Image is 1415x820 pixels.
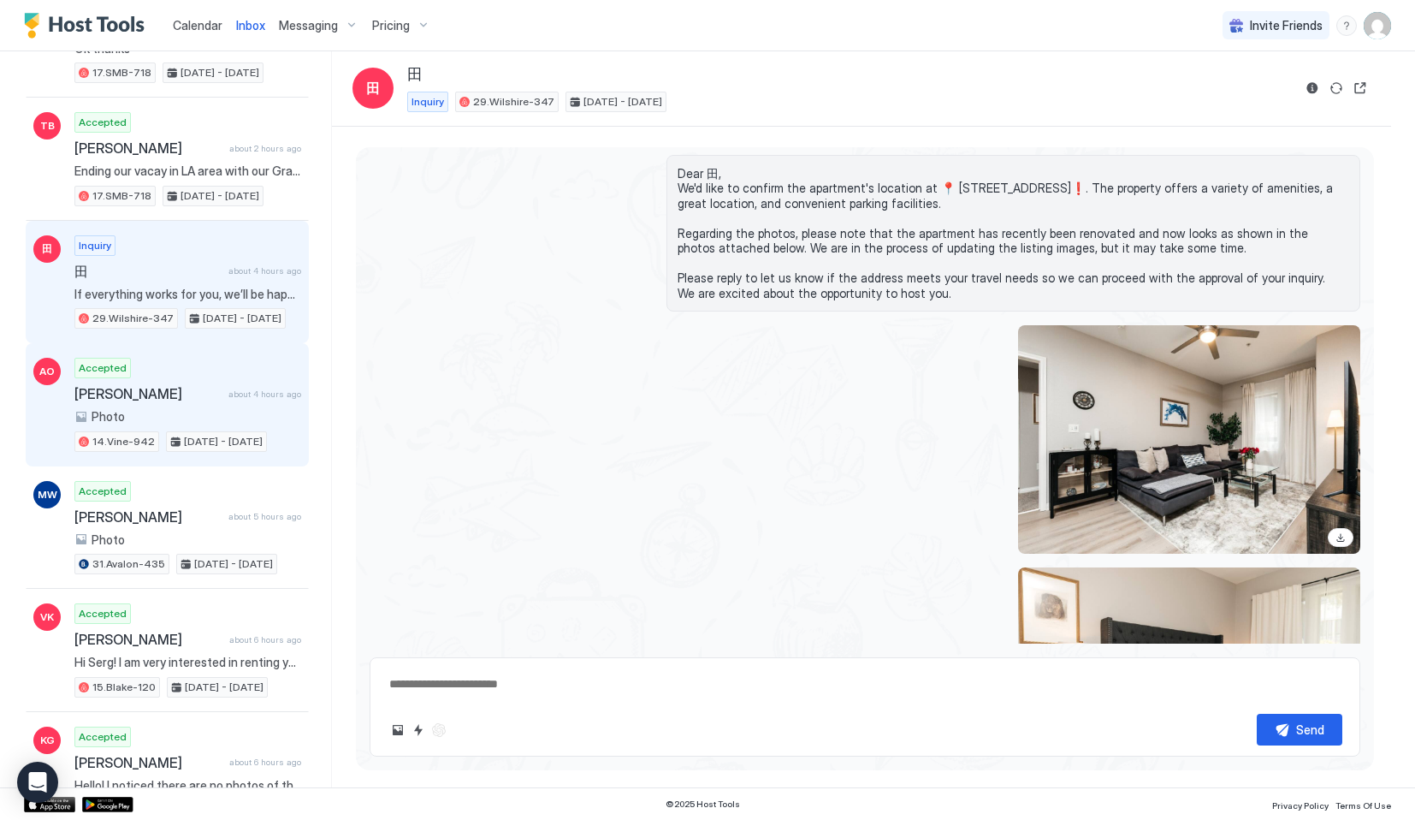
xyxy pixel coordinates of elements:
span: about 6 hours ago [229,757,301,768]
span: [PERSON_NAME] [74,508,222,526]
span: KG [40,733,55,748]
span: Inbox [236,18,265,33]
a: Google Play Store [82,797,133,812]
a: App Store [24,797,75,812]
button: Send [1257,714,1342,746]
span: 17.SMB-718 [92,65,151,80]
div: Send [1296,721,1324,739]
span: [DATE] - [DATE] [185,680,263,695]
span: AO [39,364,55,379]
span: 15.Blake-120 [92,680,156,695]
span: [PERSON_NAME] [74,140,222,157]
div: menu [1336,15,1357,36]
span: Accepted [79,115,127,130]
span: 29.Wilshire-347 [92,311,174,326]
a: Host Tools Logo [24,13,152,39]
div: View image [1018,325,1360,554]
span: Inquiry [79,238,111,253]
span: VK [40,609,54,625]
span: 田 [42,241,52,257]
span: [DATE] - [DATE] [203,311,281,326]
span: [PERSON_NAME] [74,631,222,648]
span: Pricing [372,18,410,33]
a: Download [1328,528,1353,547]
span: about 5 hours ago [228,511,301,522]
button: Open reservation [1350,78,1371,98]
span: Inquiry [411,94,444,110]
span: [PERSON_NAME] [74,754,222,771]
span: Accepted [79,360,127,376]
span: 14.Vine-942 [92,434,155,449]
a: Inbox [236,16,265,34]
div: Open Intercom Messenger [17,762,58,803]
span: Invite Friends [1250,18,1323,33]
button: Sync reservation [1326,78,1347,98]
span: Hi Serg! I am very interested in renting your beautiful apartment for a couple of nights! I think... [74,655,301,670]
span: [PERSON_NAME] [74,385,222,402]
span: Privacy Policy [1272,800,1329,811]
span: Accepted [79,606,127,621]
a: Calendar [173,16,222,34]
span: [DATE] - [DATE] [184,434,263,449]
span: Accepted [79,484,127,499]
span: about 2 hours ago [229,143,301,154]
span: [DATE] - [DATE] [181,65,259,80]
span: Terms Of Use [1335,800,1391,811]
span: Photo [92,409,125,425]
a: Privacy Policy [1272,795,1329,813]
span: [DATE] - [DATE] [181,188,259,204]
span: Calendar [173,18,222,33]
a: Terms Of Use [1335,795,1391,813]
span: [DATE] - [DATE] [583,94,662,110]
span: Photo [92,532,125,548]
span: 31.Avalon-435 [92,556,165,572]
span: © 2025 Host Tools [666,799,740,810]
button: Upload image [388,720,408,740]
span: Hello! I noticed there are no photos of the living room.. is there a reason why? Thank you! [74,778,301,793]
span: 田 [74,263,222,280]
span: 17.SMB-718 [92,188,151,204]
span: Messaging [279,18,338,33]
span: 田 [366,78,380,98]
span: about 4 hours ago [228,389,301,400]
span: 田 [407,65,423,85]
span: about 4 hours ago [228,265,301,276]
span: If everything works for you, we’ll be happy to accept your request. [74,287,301,302]
span: 29.Wilshire-347 [473,94,554,110]
span: Accepted [79,729,127,745]
span: Ending our vacay in LA area with our Granddaughter. This is walking distance to a lot of places w... [74,163,301,179]
button: Reservation information [1302,78,1323,98]
span: [DATE] - [DATE] [194,556,273,572]
span: Dear 田, We'd like to confirm the apartment's location at 📍 [STREET_ADDRESS]❗️. The property offer... [678,166,1349,301]
span: about 6 hours ago [229,634,301,645]
div: View image [1018,567,1360,796]
span: TB [40,118,55,134]
span: MW [38,487,57,502]
div: User profile [1364,12,1391,39]
button: Quick reply [408,720,429,740]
